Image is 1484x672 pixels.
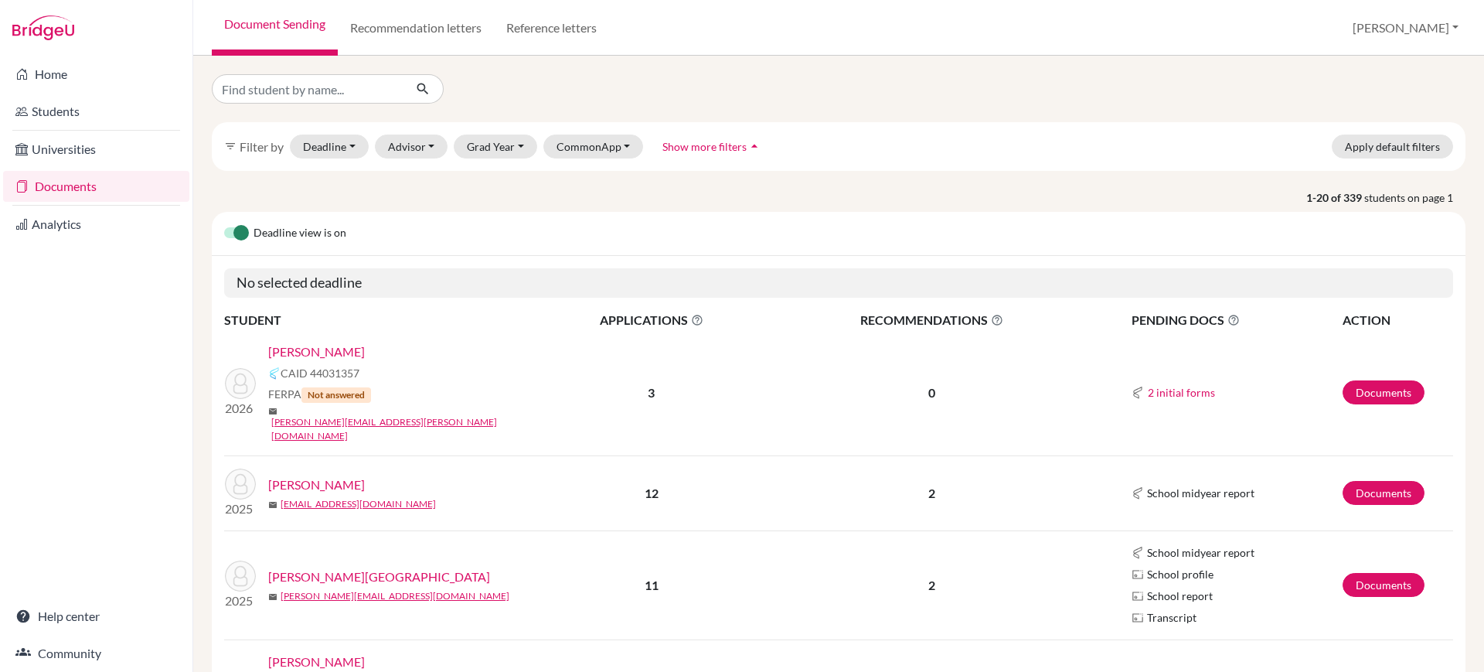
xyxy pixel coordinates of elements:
[225,399,256,418] p: 2026
[1147,588,1213,604] span: School report
[1132,311,1341,329] span: PENDING DOCS
[645,578,659,592] b: 11
[3,171,189,202] a: Documents
[1343,380,1424,404] a: Documents
[771,384,1094,402] p: 0
[268,343,365,361] a: [PERSON_NAME]
[225,592,256,610] p: 2025
[3,638,189,669] a: Community
[375,135,448,159] button: Advisor
[12,15,74,40] img: Bridge-U
[1332,135,1453,159] button: Apply default filters
[1147,544,1254,561] span: School midyear report
[1343,573,1424,597] a: Documents
[771,311,1094,329] span: RECOMMENDATIONS
[1132,568,1144,581] img: Parchments logo
[3,134,189,165] a: Universities
[268,592,277,602] span: mail
[1132,612,1144,624] img: Parchments logo
[645,486,659,500] b: 12
[271,415,544,443] a: [PERSON_NAME][EMAIL_ADDRESS][PERSON_NAME][DOMAIN_NAME]
[3,96,189,127] a: Students
[454,135,537,159] button: Grad Year
[1147,609,1196,626] span: Transcript
[747,138,762,154] i: arrow_drop_up
[3,59,189,90] a: Home
[212,74,403,104] input: Find student by name...
[281,365,359,381] span: CAID 44031357
[268,568,490,586] a: [PERSON_NAME][GEOGRAPHIC_DATA]
[1346,13,1465,43] button: [PERSON_NAME]
[268,500,277,510] span: mail
[225,368,256,399] img: Ramesh, Vignesh
[301,387,371,403] span: Not answered
[1132,590,1144,602] img: Parchments logo
[3,601,189,632] a: Help center
[268,367,281,380] img: Common App logo
[1132,387,1144,399] img: Common App logo
[290,135,369,159] button: Deadline
[1343,481,1424,505] a: Documents
[662,140,747,153] span: Show more filters
[268,386,371,403] span: FERPA
[1132,487,1144,500] img: Common App logo
[771,576,1094,595] p: 2
[1147,384,1216,401] button: 2 initial forms
[224,140,237,152] i: filter_list
[1132,547,1144,559] img: Common App logo
[281,589,509,603] a: [PERSON_NAME][EMAIL_ADDRESS][DOMAIN_NAME]
[1147,566,1213,582] span: School profile
[543,135,644,159] button: CommonApp
[1342,310,1453,330] th: ACTION
[649,135,775,159] button: Show more filtersarrow_drop_up
[771,484,1094,503] p: 2
[648,385,655,400] b: 3
[268,476,365,494] a: [PERSON_NAME]
[1306,189,1364,206] strong: 1-20 of 339
[1147,485,1254,501] span: School midyear report
[240,139,284,154] span: Filter by
[268,653,365,671] a: [PERSON_NAME]
[224,268,1453,298] h5: No selected deadline
[225,561,256,592] img: Gowda, Dhiren
[3,209,189,240] a: Analytics
[534,311,769,329] span: APPLICATIONS
[225,500,256,518] p: 2025
[225,469,256,500] img: Hegde, Nidhi Narayan
[281,497,436,511] a: [EMAIL_ADDRESS][DOMAIN_NAME]
[224,310,533,330] th: STUDENT
[268,407,277,416] span: mail
[1364,189,1465,206] span: students on page 1
[254,224,346,243] span: Deadline view is on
